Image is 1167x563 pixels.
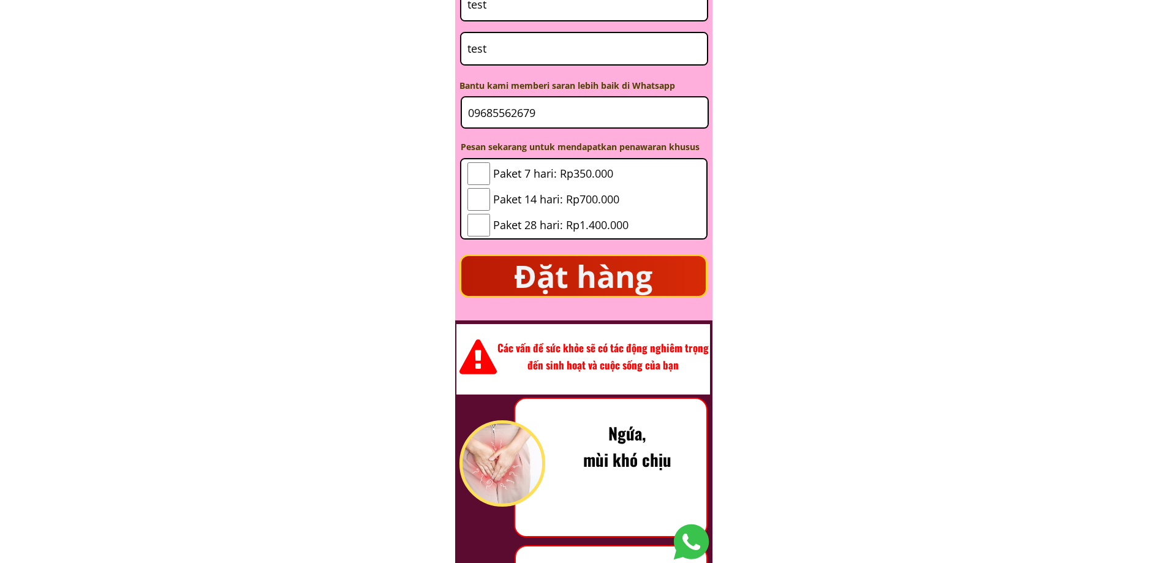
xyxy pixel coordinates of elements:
[464,33,704,65] input: Phone
[465,97,704,127] input: Whatsapp
[493,165,629,183] span: Paket 7 hari: Rp350.000
[461,141,700,153] span: Pesan sekarang untuk mendapatkan penawaran khusus
[493,191,629,208] span: Paket 14 hari: Rp700.000
[493,216,629,234] span: Paket 28 hari: Rp1.400.000
[461,256,706,296] p: Đặt hàng
[459,79,693,93] h3: Bantu kami memberi saran lebih baik di Whatsapp
[567,420,687,473] h3: Ngứa, mùi khó chịu
[497,339,709,372] h3: Các vấn đề sức khỏe sẽ có tác động nghiêm trọng đến sinh hoạt và cuộc sống của bạn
